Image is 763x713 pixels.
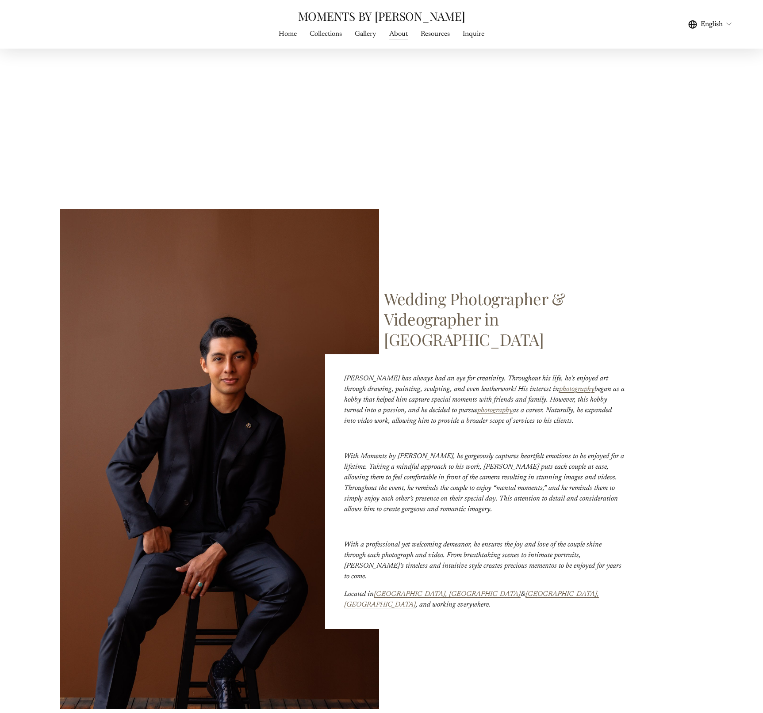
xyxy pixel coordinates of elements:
a: MOMENTS BY [PERSON_NAME] [298,8,465,24]
em: Located in [344,591,374,598]
em: With a professional yet welcoming demeanor, he ensures the joy and love of the couple shine throu... [344,541,623,580]
a: Resources [421,28,450,40]
em: With Moments by [PERSON_NAME], he gorgeously captures heartfelt emotions to be enjoyed for a life... [344,453,626,513]
span: Gallery [355,29,376,39]
em: began as a hobby that helped him capture special moments with friends and family. However, this h... [344,386,626,414]
a: photography [559,386,594,393]
a: [GEOGRAPHIC_DATA], [GEOGRAPHIC_DATA] [344,591,599,608]
div: language picker [688,18,732,30]
a: Home [279,28,297,40]
em: as a career. Naturally, he expanded into video work, allowing him to provide a broader scope of s... [344,407,613,425]
a: Collections [310,28,342,40]
em: & [521,591,525,598]
em: , and working everywhere. [416,601,491,608]
a: [GEOGRAPHIC_DATA], [GEOGRAPHIC_DATA] [374,591,521,598]
a: About [389,28,408,40]
span: Wedding Photographer & Videographer in [GEOGRAPHIC_DATA] [384,288,569,350]
span: English [701,19,723,30]
a: photography [477,407,513,414]
a: Inquire [463,28,484,40]
em: [PERSON_NAME] has always had an eye for creativity. Throughout his life, he’s enjoyed art through... [344,375,610,393]
a: folder dropdown [355,28,376,40]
